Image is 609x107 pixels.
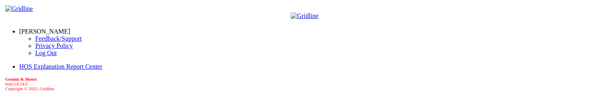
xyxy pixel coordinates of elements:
[35,50,57,56] a: Log Out
[5,77,37,81] b: Gemini & Motor
[35,35,82,42] a: Feedback/Support
[35,42,73,49] a: Privacy Policy
[5,77,606,91] div: Copyright © 2025, Gridline
[19,28,70,35] a: [PERSON_NAME]
[19,63,103,70] a: HOS Explanation Report Center
[5,81,28,86] i: beta v.8.24.0
[5,5,33,12] img: Gridline
[291,12,318,20] img: Gridline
